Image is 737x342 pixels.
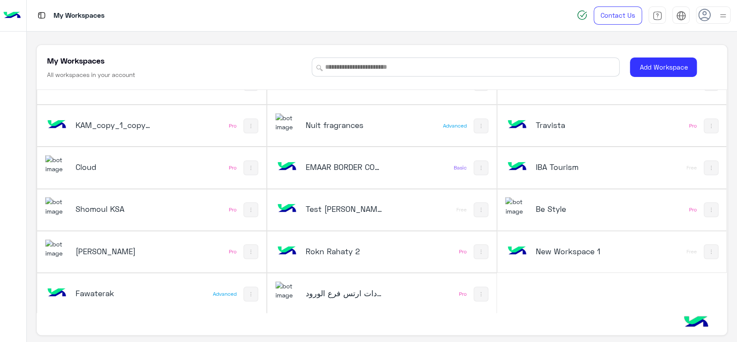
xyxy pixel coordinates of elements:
div: Pro [689,206,697,213]
h5: Travista [535,120,612,130]
h5: Cloud [76,162,152,172]
p: My Workspaces [54,10,104,22]
img: bot image [505,240,528,263]
a: tab [648,6,666,25]
img: Logo [3,6,21,25]
img: profile [718,10,728,21]
h6: All workspaces in your account [47,70,135,79]
img: 322853014244696 [45,240,69,258]
div: Pro [229,122,237,129]
div: Free [456,206,467,213]
img: tab [676,11,686,21]
div: Pro [459,291,467,297]
h5: EMAAR BORDER CONSULTING ENGINEER [306,162,383,172]
h5: Shomoul KSA [76,204,152,214]
img: bot image [45,281,69,305]
img: bot image [505,155,528,179]
button: Add Workspace [630,58,697,77]
div: Pro [229,206,237,213]
h5: Nuit fragrances [306,120,383,130]
h5: Rokn Rahaty [76,246,152,256]
img: bot image [275,197,299,221]
div: Free [686,164,697,171]
img: bot image [505,113,528,137]
img: hulul-logo.png [681,307,711,338]
h5: Fawaterak [76,288,152,298]
div: Advanced [213,291,237,297]
h5: عيادات ارتس فرع الورود [306,288,383,298]
h5: Rokn Rahaty 2 [306,246,383,256]
div: Basic [454,164,467,171]
img: 135495776318059 [275,113,299,132]
h5: Be Style [535,204,612,214]
div: Pro [229,164,237,171]
h5: IBA Tourism [535,162,612,172]
div: Advanced [443,122,467,129]
div: Pro [689,122,697,129]
img: spinner [577,10,587,20]
h5: Test Omar [306,204,383,214]
img: bot image [275,240,299,263]
div: Pro [459,248,467,255]
img: bot image [275,155,299,179]
h5: New Workspace 1 [535,246,612,256]
img: 317874714732967 [45,155,69,174]
h5: My Workspaces [47,55,104,66]
h5: KAM_copy_1_copy_1 [76,120,152,130]
img: 718582414666387 [275,281,299,300]
img: bot image [45,113,69,137]
img: tab [652,11,662,21]
div: Free [686,248,697,255]
div: Pro [229,248,237,255]
img: 510162592189670 [505,197,528,216]
img: 110260793960483 [45,197,69,216]
a: Contact Us [594,6,642,25]
img: tab [36,10,47,21]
